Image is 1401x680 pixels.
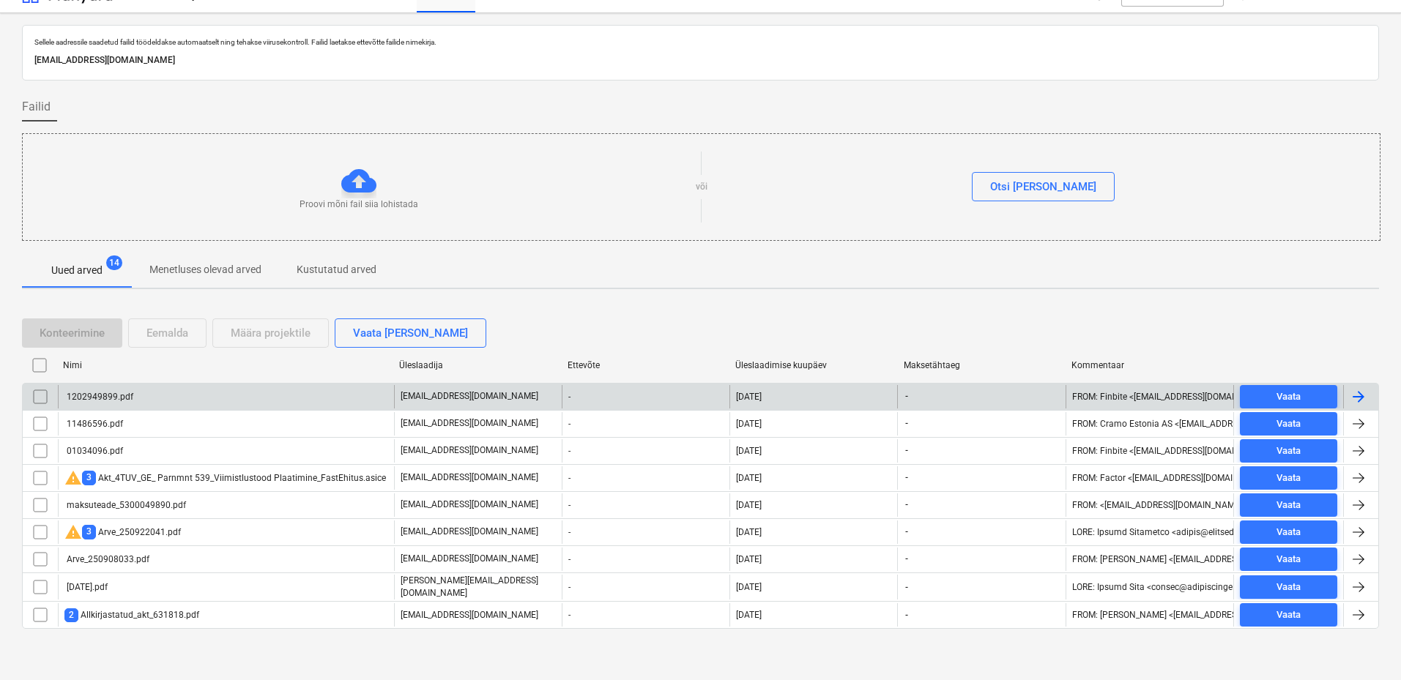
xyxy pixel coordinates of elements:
[64,469,386,487] div: Akt_4TUV_GE_ Parnmnt 539_Viimistlustood Plaatimine_FastEhitus.asice
[34,37,1367,47] p: Sellele aadressile saadetud failid töödeldakse automaatselt ning tehakse viirusekontroll. Failid ...
[353,324,468,343] div: Vaata [PERSON_NAME]
[1240,520,1337,544] button: Vaata
[736,446,762,456] div: [DATE]
[904,498,910,511] span: -
[64,523,181,541] div: Arve_250922041.pdf
[106,255,122,270] span: 14
[64,554,149,564] div: Arve_250908033.pdf
[82,525,96,539] span: 3
[34,53,1367,68] p: [EMAIL_ADDRESS][DOMAIN_NAME]
[64,582,108,592] div: [DATE].pdf
[1276,470,1301,487] div: Vaata
[1240,412,1337,436] button: Vaata
[562,548,729,571] div: -
[64,523,82,541] span: warning
[1276,497,1301,514] div: Vaata
[64,608,199,622] div: Allkirjastatud_akt_631818.pdf
[1240,493,1337,517] button: Vaata
[562,439,729,463] div: -
[736,610,762,620] div: [DATE]
[401,444,538,457] p: [EMAIL_ADDRESS][DOMAIN_NAME]
[51,263,103,278] p: Uued arved
[736,582,762,592] div: [DATE]
[736,419,762,429] div: [DATE]
[736,527,762,537] div: [DATE]
[401,417,538,430] p: [EMAIL_ADDRESS][DOMAIN_NAME]
[1276,579,1301,596] div: Vaata
[335,318,486,348] button: Vaata [PERSON_NAME]
[1240,385,1337,408] button: Vaata
[904,526,910,538] span: -
[82,471,96,485] span: 3
[401,553,538,565] p: [EMAIL_ADDRESS][DOMAIN_NAME]
[1276,607,1301,624] div: Vaata
[904,609,910,621] span: -
[1240,548,1337,571] button: Vaata
[990,177,1096,196] div: Otsi [PERSON_NAME]
[64,608,78,622] span: 2
[401,575,556,599] p: [PERSON_NAME][EMAIL_ADDRESS][DOMAIN_NAME]
[972,172,1115,201] button: Otsi [PERSON_NAME]
[904,390,910,403] span: -
[1071,360,1228,370] div: Kommentaar
[300,198,418,211] p: Proovi mõni fail siia lohistada
[736,392,762,402] div: [DATE]
[568,360,724,370] div: Ettevõte
[399,360,556,370] div: Üleslaadija
[63,360,387,370] div: Nimi
[1328,610,1401,680] iframe: Chat Widget
[735,360,892,370] div: Üleslaadimise kuupäev
[297,262,376,277] p: Kustutatud arved
[401,390,538,403] p: [EMAIL_ADDRESS][DOMAIN_NAME]
[904,553,910,565] span: -
[736,554,762,564] div: [DATE]
[401,609,538,621] p: [EMAIL_ADDRESS][DOMAIN_NAME]
[736,473,762,483] div: [DATE]
[904,581,910,594] span: -
[904,444,910,457] span: -
[1276,524,1301,541] div: Vaata
[696,181,707,193] p: või
[562,493,729,517] div: -
[1276,416,1301,433] div: Vaata
[64,419,123,429] div: 11486596.pdf
[64,446,123,456] div: 01034096.pdf
[64,469,82,487] span: warning
[22,98,51,116] span: Failid
[562,466,729,490] div: -
[1240,575,1337,599] button: Vaata
[562,385,729,408] div: -
[64,500,186,510] div: maksuteade_5300049890.pdf
[1276,389,1301,406] div: Vaata
[904,471,910,484] span: -
[904,417,910,430] span: -
[22,133,1380,241] div: Proovi mõni fail siia lohistadavõiOtsi [PERSON_NAME]
[1276,443,1301,460] div: Vaata
[64,392,133,402] div: 1202949899.pdf
[1276,551,1301,568] div: Vaata
[1240,603,1337,627] button: Vaata
[562,603,729,627] div: -
[401,526,538,538] p: [EMAIL_ADDRESS][DOMAIN_NAME]
[562,412,729,436] div: -
[562,520,729,544] div: -
[401,471,538,484] p: [EMAIL_ADDRESS][DOMAIN_NAME]
[1240,439,1337,463] button: Vaata
[736,500,762,510] div: [DATE]
[149,262,261,277] p: Menetluses olevad arved
[1240,466,1337,490] button: Vaata
[562,575,729,599] div: -
[904,360,1060,370] div: Maksetähtaeg
[401,498,538,511] p: [EMAIL_ADDRESS][DOMAIN_NAME]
